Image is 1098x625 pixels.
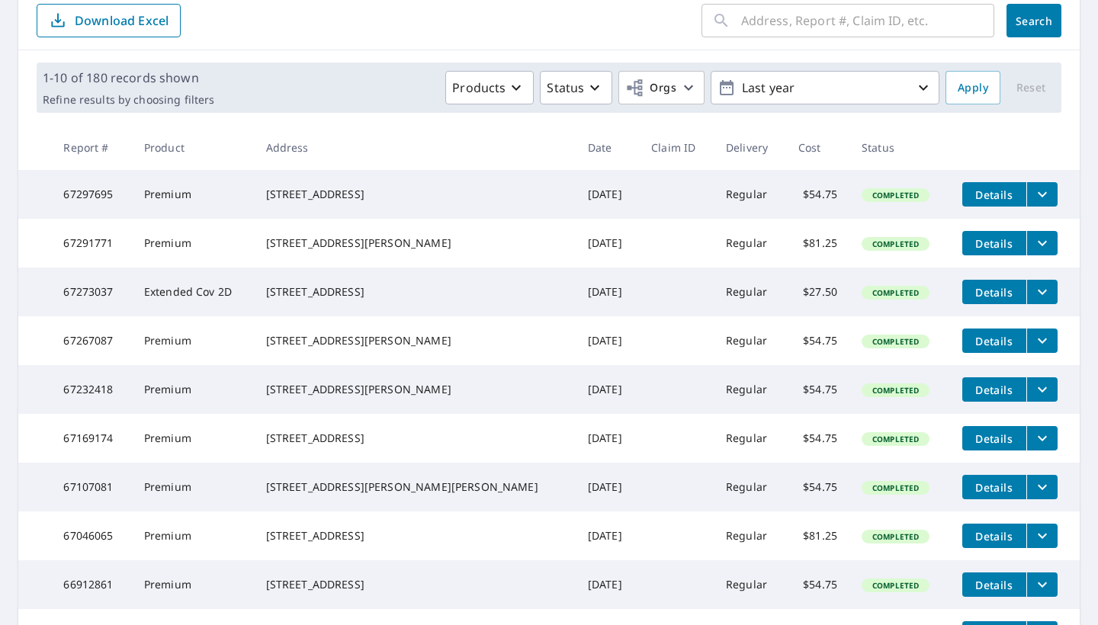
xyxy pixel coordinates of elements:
[786,511,849,560] td: $81.25
[962,280,1026,304] button: detailsBtn-67273037
[576,316,639,365] td: [DATE]
[714,316,786,365] td: Regular
[971,334,1017,348] span: Details
[576,511,639,560] td: [DATE]
[132,170,254,219] td: Premium
[132,316,254,365] td: Premium
[962,524,1026,548] button: detailsBtn-67046065
[51,560,131,609] td: 66912861
[1026,524,1058,548] button: filesDropdownBtn-67046065
[132,268,254,316] td: Extended Cov 2D
[786,560,849,609] td: $54.75
[714,219,786,268] td: Regular
[576,560,639,609] td: [DATE]
[863,190,928,200] span: Completed
[971,236,1017,251] span: Details
[962,329,1026,353] button: detailsBtn-67267087
[786,125,849,170] th: Cost
[576,219,639,268] td: [DATE]
[863,336,928,347] span: Completed
[714,463,786,511] td: Regular
[445,71,534,104] button: Products
[786,268,849,316] td: $27.50
[863,385,928,396] span: Completed
[962,231,1026,255] button: detailsBtn-67291771
[945,71,1000,104] button: Apply
[1026,329,1058,353] button: filesDropdownBtn-67267087
[576,463,639,511] td: [DATE]
[971,187,1017,202] span: Details
[714,560,786,609] td: Regular
[958,79,988,98] span: Apply
[266,431,563,446] div: [STREET_ADDRESS]
[266,236,563,251] div: [STREET_ADDRESS][PERSON_NAME]
[714,170,786,219] td: Regular
[576,268,639,316] td: [DATE]
[540,71,612,104] button: Status
[971,285,1017,300] span: Details
[863,482,928,493] span: Completed
[43,69,214,87] p: 1-10 of 180 records shown
[786,170,849,219] td: $54.75
[1019,14,1049,28] span: Search
[714,268,786,316] td: Regular
[51,268,131,316] td: 67273037
[971,431,1017,446] span: Details
[51,365,131,414] td: 67232418
[786,316,849,365] td: $54.75
[971,529,1017,543] span: Details
[1026,377,1058,402] button: filesDropdownBtn-67232418
[266,479,563,495] div: [STREET_ADDRESS][PERSON_NAME][PERSON_NAME]
[1026,231,1058,255] button: filesDropdownBtn-67291771
[962,572,1026,597] button: detailsBtn-66912861
[132,463,254,511] td: Premium
[266,528,563,543] div: [STREET_ADDRESS]
[639,125,714,170] th: Claim ID
[1026,280,1058,304] button: filesDropdownBtn-67273037
[625,79,676,98] span: Orgs
[266,577,563,592] div: [STREET_ADDRESS]
[75,12,169,29] p: Download Excel
[714,365,786,414] td: Regular
[1026,182,1058,207] button: filesDropdownBtn-67297695
[863,287,928,298] span: Completed
[618,71,705,104] button: Orgs
[51,414,131,463] td: 67169174
[714,414,786,463] td: Regular
[962,377,1026,402] button: detailsBtn-67232418
[962,475,1026,499] button: detailsBtn-67107081
[786,219,849,268] td: $81.25
[51,219,131,268] td: 67291771
[132,414,254,463] td: Premium
[132,125,254,170] th: Product
[576,170,639,219] td: [DATE]
[132,560,254,609] td: Premium
[786,414,849,463] td: $54.75
[714,125,786,170] th: Delivery
[736,75,914,101] p: Last year
[971,578,1017,592] span: Details
[51,463,131,511] td: 67107081
[863,239,928,249] span: Completed
[1026,475,1058,499] button: filesDropdownBtn-67107081
[254,125,576,170] th: Address
[1026,426,1058,450] button: filesDropdownBtn-67169174
[863,531,928,542] span: Completed
[43,93,214,107] p: Refine results by choosing filters
[863,580,928,591] span: Completed
[132,219,254,268] td: Premium
[863,434,928,444] span: Completed
[1026,572,1058,597] button: filesDropdownBtn-66912861
[576,365,639,414] td: [DATE]
[711,71,939,104] button: Last year
[547,79,584,97] p: Status
[786,365,849,414] td: $54.75
[786,463,849,511] td: $54.75
[132,365,254,414] td: Premium
[962,426,1026,450] button: detailsBtn-67169174
[266,284,563,300] div: [STREET_ADDRESS]
[266,382,563,397] div: [STREET_ADDRESS][PERSON_NAME]
[51,511,131,560] td: 67046065
[51,125,131,170] th: Report #
[576,414,639,463] td: [DATE]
